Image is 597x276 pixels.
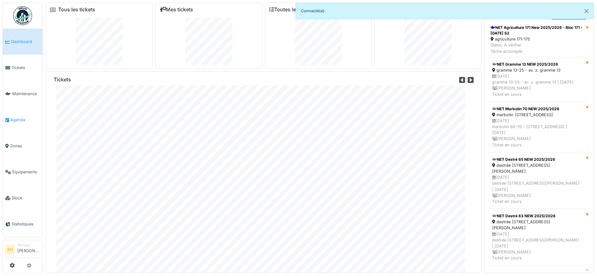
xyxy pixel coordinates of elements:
[5,245,15,254] li: SH
[492,213,582,219] div: NET Destré 63 NEW 2025/2026
[58,7,95,13] a: Tous les tickets
[492,67,582,73] div: gramme 13-25 - av. z. gramme 13
[13,6,32,25] img: Badge_color-CXgf-gQk.svg
[5,243,40,258] a: SH Manager[PERSON_NAME]
[296,3,594,19] div: Connecté(e).
[10,143,40,149] span: Zones
[12,169,40,175] span: Équipements
[492,157,582,162] div: NET Destré 65 NEW 2025/2026
[17,243,40,256] li: [PERSON_NAME]
[11,39,40,45] span: Dashboard
[3,211,42,237] a: Statistiques
[492,270,582,275] div: NET Hugo 53/55 NEW 2025/2026
[54,77,71,83] h6: Tickets
[3,159,42,185] a: Équipements
[269,7,316,13] a: Toutes les tâches
[492,112,582,118] div: marbotin [STREET_ADDRESS]
[492,219,582,231] div: destrée [STREET_ADDRESS][PERSON_NAME]
[12,91,40,97] span: Maintenance
[10,117,40,123] span: Agenda
[488,152,586,209] a: NET Destré 65 NEW 2025/2026 destrée [STREET_ADDRESS][PERSON_NAME] [DATE]destrée [STREET_ADDRESS][...
[488,22,586,57] a: NET Agriculture 171 New 2025/2026 - Bloc 171 - [DATE] S2 agriculture 171-175 Statut: À vérifierTâ...
[12,65,40,71] span: Tickets
[492,73,582,97] div: [DATE] gramme 13-25 - av. z. gramme 13 | [DATE] [PERSON_NAME] Ticket en cours
[488,209,586,265] a: NET Destré 63 NEW 2025/2026 destrée [STREET_ADDRESS][PERSON_NAME] [DATE]destrée [STREET_ADDRESS][...
[579,3,594,19] button: Close
[3,107,42,133] a: Agenda
[3,55,42,81] a: Tickets
[491,36,583,42] div: agriculture 171-175
[488,102,586,152] a: NET Marbotin 70 NEW 2025/2026 marbotin [STREET_ADDRESS] [DATE]marbotin 68-70 - [STREET_ADDRESS] |...
[491,25,583,36] div: NET Agriculture 171 New 2025/2026 - Bloc 171 - [DATE] S2
[3,29,42,55] a: Dashboard
[3,185,42,211] a: Stock
[491,42,583,54] div: Statut: À vérifier Tâche accomplie
[492,162,582,174] div: destrée [STREET_ADDRESS][PERSON_NAME]
[3,81,42,107] a: Maintenance
[492,62,582,67] div: NET Gramme 13 NEW 2025/2026
[17,243,40,247] div: Manager
[492,106,582,112] div: NET Marbotin 70 NEW 2025/2026
[12,195,40,201] span: Stock
[12,221,40,227] span: Statistiques
[492,231,582,261] div: [DATE] destrée [STREET_ADDRESS][PERSON_NAME] | [DATE] [PERSON_NAME] Ticket en cours
[492,174,582,204] div: [DATE] destrée [STREET_ADDRESS][PERSON_NAME] | [DATE] [PERSON_NAME] Ticket en cours
[160,7,193,13] a: Mes tickets
[488,57,586,102] a: NET Gramme 13 NEW 2025/2026 gramme 13-25 - av. z. gramme 13 [DATE]gramme 13-25 - av. z. gramme 13...
[3,133,42,159] a: Zones
[492,118,582,148] div: [DATE] marbotin 68-70 - [STREET_ADDRESS] | [DATE] [PERSON_NAME] Ticket en cours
